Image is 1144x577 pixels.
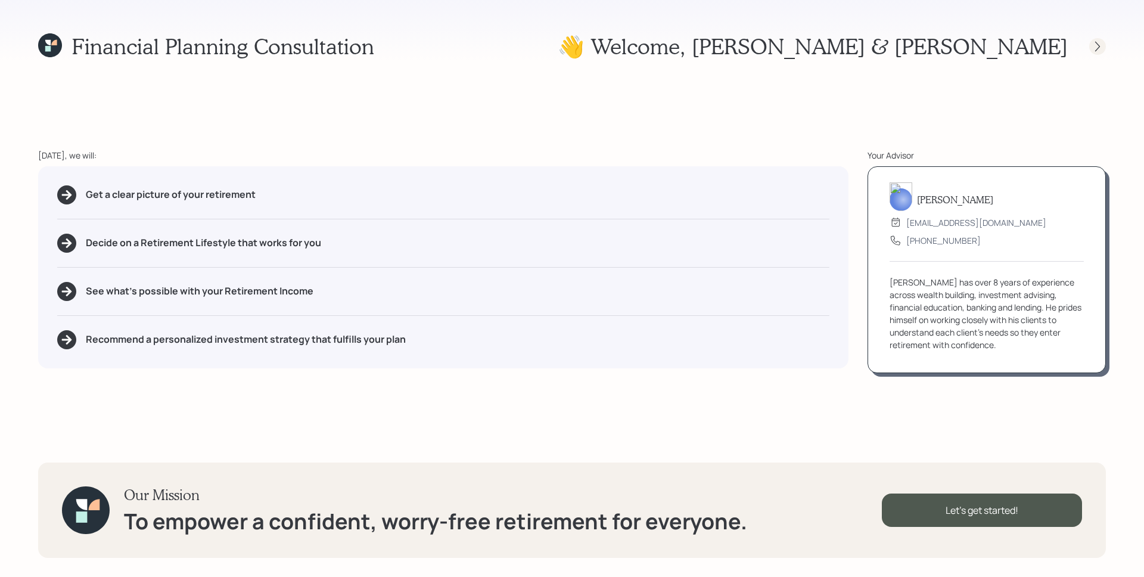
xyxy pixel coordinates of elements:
[890,276,1084,351] div: [PERSON_NAME] has over 8 years of experience across wealth building, investment advising, financi...
[86,189,256,200] h5: Get a clear picture of your retirement
[86,286,313,297] h5: See what's possible with your Retirement Income
[124,508,747,534] h1: To empower a confident, worry-free retirement for everyone.
[86,237,321,249] h5: Decide on a Retirement Lifestyle that works for you
[868,149,1106,162] div: Your Advisor
[917,194,993,205] h5: [PERSON_NAME]
[882,494,1082,527] div: Let's get started!
[558,33,1068,59] h1: 👋 Welcome , [PERSON_NAME] & [PERSON_NAME]
[890,182,912,211] img: james-distasi-headshot.png
[38,149,848,162] div: [DATE], we will:
[124,486,747,504] h3: Our Mission
[906,216,1046,229] div: [EMAIL_ADDRESS][DOMAIN_NAME]
[71,33,374,59] h1: Financial Planning Consultation
[86,334,406,345] h5: Recommend a personalized investment strategy that fulfills your plan
[906,234,981,247] div: [PHONE_NUMBER]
